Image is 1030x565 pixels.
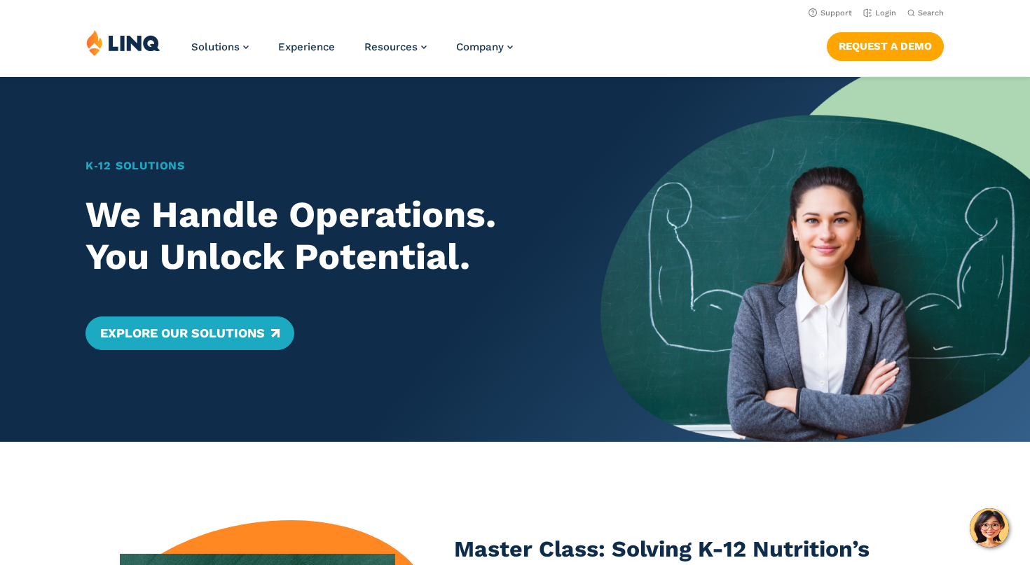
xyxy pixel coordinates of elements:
button: Open Search Bar [907,8,944,18]
nav: Primary Navigation [191,29,513,76]
a: Explore Our Solutions [85,316,294,350]
nav: Button Navigation [827,29,944,60]
img: LINQ | K‑12 Software [86,29,160,56]
a: Request a Demo [827,32,944,60]
a: Solutions [191,41,249,53]
a: Resources [364,41,427,53]
span: Solutions [191,41,240,53]
a: Support [809,8,852,18]
a: Experience [278,41,335,53]
h2: We Handle Operations. You Unlock Potential. [85,194,558,278]
a: Company [456,41,513,53]
span: Company [456,41,504,53]
span: Search [918,8,944,18]
img: Home Banner [600,77,1030,442]
span: Resources [364,41,418,53]
button: Hello, have a question? Let’s chat. [970,508,1009,547]
h1: K‑12 Solutions [85,158,558,174]
a: Login [863,8,896,18]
